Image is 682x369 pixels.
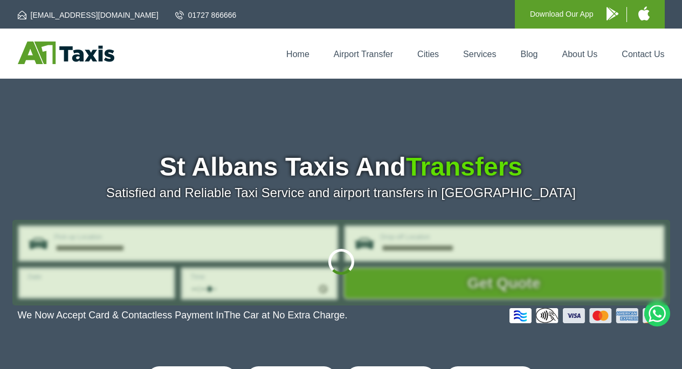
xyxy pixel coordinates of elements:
[406,152,522,181] span: Transfers
[417,50,439,59] a: Cities
[622,50,664,59] a: Contact Us
[18,10,159,20] a: [EMAIL_ADDRESS][DOMAIN_NAME]
[18,41,114,64] img: A1 Taxis St Albans LTD
[18,310,348,321] p: We Now Accept Card & Contactless Payment In
[224,310,347,321] span: The Car at No Extra Charge.
[175,10,237,20] a: 01727 866666
[530,8,594,21] p: Download Our App
[520,50,538,59] a: Blog
[463,50,496,59] a: Services
[562,50,598,59] a: About Us
[334,50,393,59] a: Airport Transfer
[18,185,665,200] p: Satisfied and Reliable Taxi Service and airport transfers in [GEOGRAPHIC_DATA]
[607,7,618,20] img: A1 Taxis Android App
[638,6,650,20] img: A1 Taxis iPhone App
[286,50,309,59] a: Home
[509,308,665,323] img: Credit And Debit Cards
[18,154,665,180] h1: St Albans Taxis And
